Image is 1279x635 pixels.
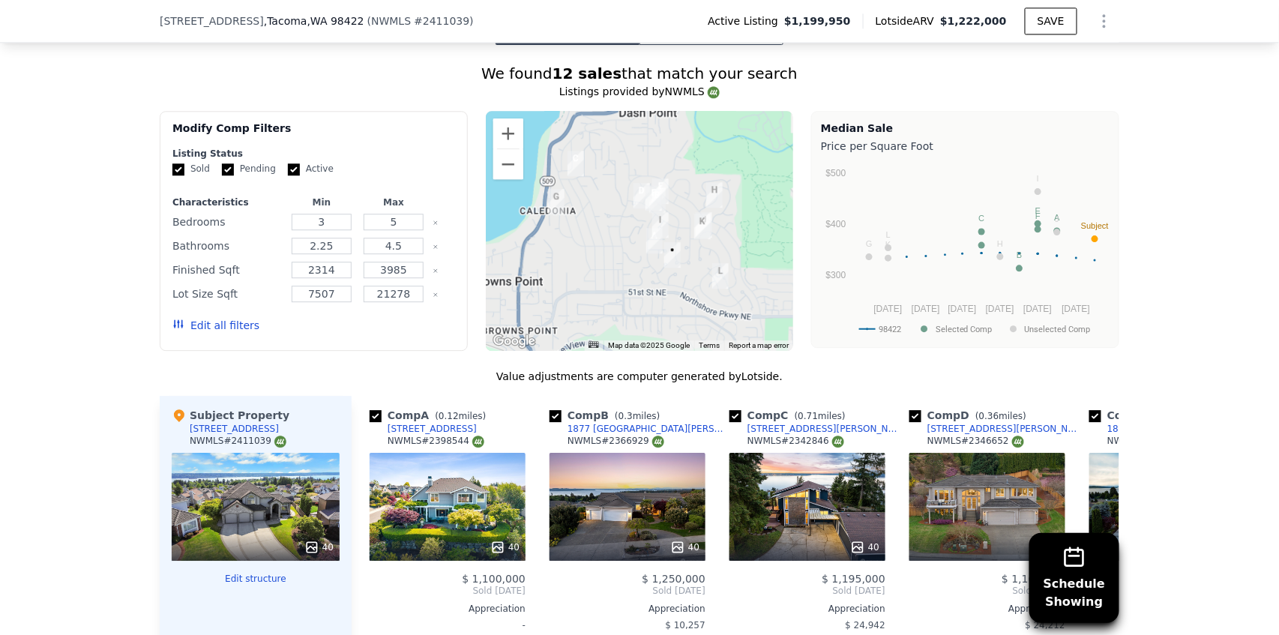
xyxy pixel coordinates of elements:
text: C [979,214,985,223]
div: Characteristics [172,196,283,208]
span: $ 1,160,000 [1002,573,1065,585]
input: Pending [222,163,234,175]
button: Edit all filters [172,318,259,333]
div: Comp D [909,408,1032,423]
span: 0.12 [439,411,459,421]
img: NWMLS Logo [274,436,286,448]
label: Sold [172,163,210,175]
div: 1871 Hillside Dr NE [652,178,669,204]
div: A chart. [821,157,1110,344]
div: 5818 Overlook Ave NE [548,189,565,214]
span: Sold [DATE] [909,585,1065,597]
text: [DATE] [912,304,940,314]
text: L [886,230,891,239]
div: Lot Size Sqft [172,283,283,304]
button: ScheduleShowing [1029,533,1119,623]
div: 1871 Hillside Dr [PERSON_NAME] [1107,423,1257,435]
div: Comp A [370,408,492,423]
button: Clear [433,244,439,250]
div: NWMLS # 2366929 [568,435,664,448]
span: Lotside ARV [876,13,940,28]
div: 1877 [GEOGRAPHIC_DATA][PERSON_NAME] [568,423,723,435]
span: ( miles) [789,411,852,421]
div: 40 [850,540,879,555]
div: 5609 Orca Dr NE [696,212,712,238]
div: 5601 Orca Dr NE [694,214,711,239]
span: Map data ©2025 Google [608,341,690,349]
div: 1864 Parkview Dr NE [634,183,650,208]
div: Comp E [1089,408,1211,423]
text: A [1055,213,1061,222]
span: ( miles) [609,411,666,421]
div: NWMLS # 2342846 [747,435,844,448]
div: NWMLS # 2398544 [388,435,484,448]
button: Show Options [1089,6,1119,36]
div: Appreciation [729,603,885,615]
div: 40 [670,540,699,555]
div: 5901 Indian Trl NE [706,182,723,208]
div: Comp C [729,408,852,423]
div: We found that match your search [160,63,1119,84]
a: [STREET_ADDRESS][PERSON_NAME] [729,423,903,435]
div: Listing Status [172,148,455,160]
text: K [885,240,891,249]
a: [STREET_ADDRESS] [370,423,477,435]
div: Modify Comp Filters [172,121,455,148]
text: H [997,238,1003,247]
text: E [1035,205,1041,214]
span: $1,199,950 [784,13,851,28]
div: [STREET_ADDRESS][PERSON_NAME] [927,423,1083,435]
div: [STREET_ADDRESS] [190,423,279,435]
text: [DATE] [948,304,977,314]
button: Zoom out [493,149,523,179]
div: 5422 21st Avenue Ct NE [646,228,663,253]
div: Median Sale [821,121,1110,136]
img: NWMLS Logo [652,436,664,448]
div: Appreciation [909,603,1065,615]
text: Selected Comp [936,324,993,334]
span: , WA 98422 [307,15,364,27]
div: 2127 Davis Ct NE [652,212,669,238]
div: ( ) [367,13,474,28]
text: Subject [1081,221,1109,230]
div: Bathrooms [172,235,283,256]
div: 5125 Tower Dr NE [712,263,729,289]
button: Keyboard shortcuts [589,341,599,348]
text: [DATE] [986,304,1014,314]
div: Price per Square Foot [821,136,1110,157]
div: Appreciation [370,603,526,615]
button: SAVE [1025,7,1077,34]
button: Clear [433,268,439,274]
span: , Tacoma [264,13,364,28]
span: 0.3 [619,411,633,421]
div: Min [289,196,355,208]
span: $1,222,000 [940,15,1007,27]
a: Open this area in Google Maps (opens a new window) [490,331,539,351]
div: 1411 Scenic Dr NE [568,151,584,176]
text: J [1055,214,1059,223]
span: NWMLS [371,15,411,27]
text: 98422 [879,324,901,334]
span: # 2411039 [414,15,469,27]
a: Terms (opens in new tab) [699,341,720,349]
div: 2224 53rd Street Ct NE [664,242,681,268]
div: Subject Property [172,408,289,423]
text: G [866,239,873,248]
div: Max [361,196,427,208]
span: $ 24,942 [846,620,885,631]
span: Sold [DATE] [550,585,705,597]
img: Google [490,331,539,351]
text: I [1037,174,1039,183]
div: 1875 Parkview Dr NE [645,185,662,211]
label: Pending [222,163,276,175]
span: $ 10,257 [666,620,705,631]
div: 40 [304,540,334,555]
label: Active [288,163,334,175]
div: [STREET_ADDRESS][PERSON_NAME] [747,423,903,435]
img: NWMLS Logo [472,436,484,448]
text: B [1017,250,1022,259]
input: Sold [172,163,184,175]
div: Value adjustments are computer generated by Lotside . [160,369,1119,384]
span: $ 1,195,000 [822,573,885,585]
a: Report a map error [729,341,789,349]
